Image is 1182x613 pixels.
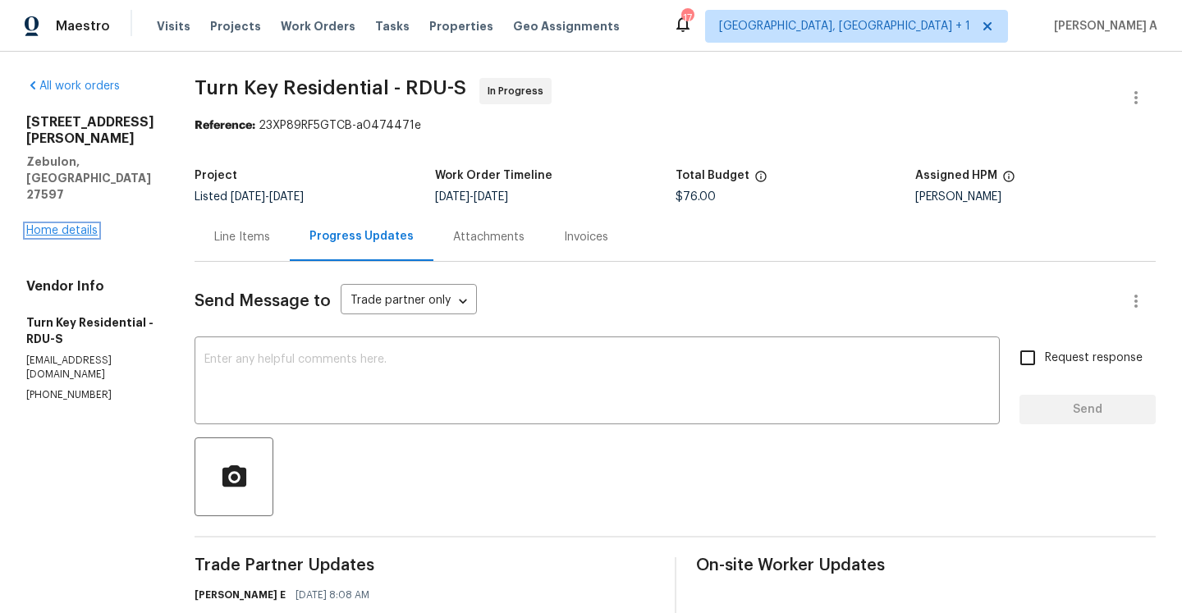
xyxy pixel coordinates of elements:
span: Projects [210,18,261,34]
span: [DATE] [474,191,508,203]
h5: Total Budget [676,170,749,181]
div: Trade partner only [341,288,477,315]
span: Geo Assignments [513,18,620,34]
span: Trade Partner Updates [195,557,654,574]
span: On-site Worker Updates [696,557,1156,574]
span: [GEOGRAPHIC_DATA], [GEOGRAPHIC_DATA] + 1 [719,18,970,34]
div: Attachments [453,229,525,245]
span: - [231,191,304,203]
span: Request response [1045,350,1143,367]
span: [DATE] [231,191,265,203]
span: Tasks [375,21,410,32]
span: - [435,191,508,203]
a: Home details [26,225,98,236]
span: [DATE] 8:08 AM [295,587,369,603]
span: [DATE] [435,191,470,203]
span: [PERSON_NAME] A [1047,18,1157,34]
div: [PERSON_NAME] [915,191,1156,203]
h5: Turn Key Residential - RDU-S [26,314,155,347]
span: Maestro [56,18,110,34]
span: [DATE] [269,191,304,203]
div: 23XP89RF5GTCB-a0474471e [195,117,1156,134]
p: [EMAIL_ADDRESS][DOMAIN_NAME] [26,354,155,382]
span: Visits [157,18,190,34]
div: Invoices [564,229,608,245]
h5: Work Order Timeline [435,170,552,181]
a: All work orders [26,80,120,92]
span: Properties [429,18,493,34]
span: Work Orders [281,18,355,34]
span: Turn Key Residential - RDU-S [195,78,466,98]
h4: Vendor Info [26,278,155,295]
span: The total cost of line items that have been proposed by Opendoor. This sum includes line items th... [754,170,767,191]
span: $76.00 [676,191,716,203]
div: Progress Updates [309,228,414,245]
span: The hpm assigned to this work order. [1002,170,1015,191]
h5: Project [195,170,237,181]
h5: Assigned HPM [915,170,997,181]
h6: [PERSON_NAME] E [195,587,286,603]
b: Reference: [195,120,255,131]
div: 17 [681,10,693,26]
div: Line Items [214,229,270,245]
span: Listed [195,191,304,203]
p: [PHONE_NUMBER] [26,388,155,402]
span: Send Message to [195,293,331,309]
h5: Zebulon, [GEOGRAPHIC_DATA] 27597 [26,153,155,203]
span: In Progress [488,83,550,99]
h2: [STREET_ADDRESS][PERSON_NAME] [26,114,155,147]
